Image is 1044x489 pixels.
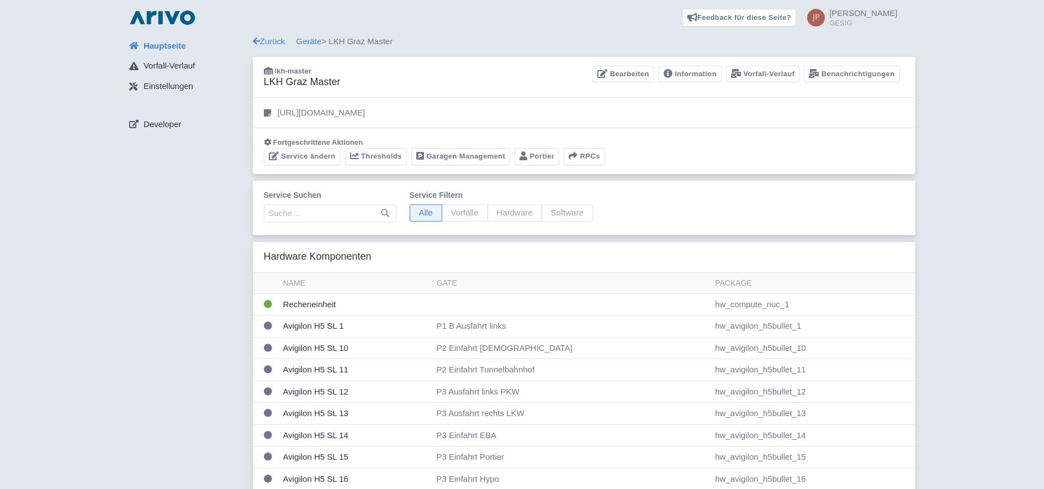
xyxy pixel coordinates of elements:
[127,9,198,27] img: logo
[682,9,797,27] a: Feedback für diese Seite?
[711,359,915,381] td: hw_avigilon_h5bullet_11
[432,403,711,425] td: P3 Ausfahrt rechts LKW
[432,316,711,338] td: P1 B Ausfahrt links
[487,204,542,222] span: Hardware
[515,148,559,165] a: Portier
[120,35,253,56] a: Hauptseite
[411,148,510,165] a: Garagen Management
[432,381,711,403] td: P3 Ausfahrt links PKW
[432,337,711,359] td: P2 Einfahrt [DEMOGRAPHIC_DATA]
[264,76,341,88] h3: LKH Graz Master
[432,273,711,294] th: Gate
[279,293,432,316] td: Recheneinheit
[279,359,432,381] td: Avigilon H5 SL 11
[144,40,186,52] span: Hauptseite
[279,403,432,425] td: Avigilon H5 SL 13
[273,138,363,146] span: Fortgeschrittene Aktionen
[711,446,915,469] td: hw_avigilon_h5bullet_15
[711,381,915,403] td: hw_avigilon_h5bullet_12
[278,107,365,119] p: [URL][DOMAIN_NAME]
[829,8,897,18] span: [PERSON_NAME]
[711,403,915,425] td: hw_avigilon_h5bullet_13
[253,36,285,46] a: Zurück
[410,190,593,201] label: Service filtern
[410,204,442,222] span: Alle
[144,118,181,131] span: Developer
[711,424,915,446] td: hw_avigilon_h5bullet_14
[279,316,432,338] td: Avigilon H5 SL 1
[279,446,432,469] td: Avigilon H5 SL 15
[711,337,915,359] td: hw_avigilon_h5bullet_10
[120,76,253,97] a: Einstellungen
[801,9,897,27] a: [PERSON_NAME] GESIG
[711,316,915,338] td: hw_avigilon_h5bullet_1
[279,424,432,446] td: Avigilon H5 SL 14
[726,66,799,83] a: Vorfall-Verlauf
[279,381,432,403] td: Avigilon H5 SL 12
[711,273,915,294] th: Package
[279,337,432,359] td: Avigilon H5 SL 10
[432,359,711,381] td: P2 Einfahrt Tunnelbahnhof
[432,424,711,446] td: P3 Einfahrt EBA
[264,190,396,201] label: Service suchen
[542,204,593,222] span: Software
[275,67,311,75] span: lkh-master
[592,66,654,83] a: Bearbeiten
[264,251,372,263] h3: Hardware Komponenten
[253,35,915,48] div: > LKH Graz Master
[264,204,396,222] input: Suche…
[264,148,341,165] a: Service ändern
[144,80,193,93] span: Einstellungen
[659,66,722,83] a: Information
[120,56,253,77] a: Vorfall-Verlauf
[711,293,915,316] td: hw_compute_nuc_1
[296,36,322,46] a: Geräte
[564,148,605,165] button: RPCs
[442,204,488,222] span: Vorfälle
[144,60,195,72] span: Vorfall-Verlauf
[279,273,432,294] th: Name
[432,446,711,469] td: P3 Einfahrt Portier
[829,19,897,27] small: GESIG
[120,114,253,135] a: Developer
[804,66,899,83] a: Benachrichtigungen
[345,148,407,165] a: Thresholds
